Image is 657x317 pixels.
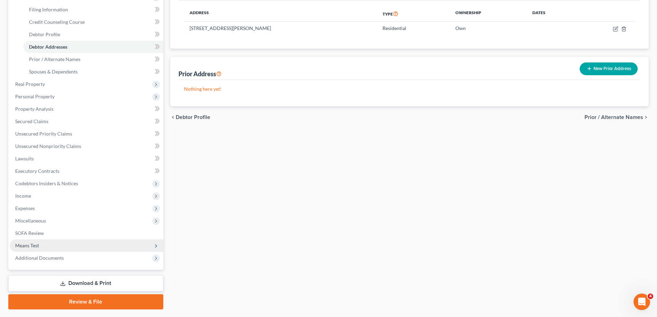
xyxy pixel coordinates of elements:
span: Debtor Profile [176,115,210,120]
span: Property Analysis [15,106,54,112]
span: SOFA Review [15,230,44,236]
a: Debtor Profile [23,28,163,41]
span: Expenses [15,205,35,211]
span: Additional Documents [15,255,64,261]
span: 4 [648,294,653,299]
button: New Prior Address [580,62,638,75]
td: [STREET_ADDRESS][PERSON_NAME] [184,22,377,35]
span: Lawsuits [15,156,34,161]
span: Debtor Addresses [29,44,67,50]
button: chevron_left Debtor Profile [170,115,210,120]
th: Dates [527,6,577,22]
span: Prior / Alternate Names [584,115,643,120]
td: Residential [377,22,450,35]
button: Prior / Alternate Names chevron_right [584,115,649,120]
span: Unsecured Priority Claims [15,131,72,137]
span: Secured Claims [15,118,48,124]
a: Credit Counseling Course [23,16,163,28]
a: Spouses & Dependents [23,66,163,78]
span: Means Test [15,242,39,248]
a: SOFA Review [10,227,163,239]
i: chevron_left [170,115,176,120]
span: Codebtors Insiders & Notices [15,180,78,186]
a: Review & File [8,294,163,309]
span: Prior / Alternate Names [29,56,80,62]
span: Income [15,193,31,199]
a: Executory Contracts [10,165,163,177]
span: Unsecured Nonpriority Claims [15,143,81,149]
a: Lawsuits [10,152,163,165]
span: Filing Information [29,7,68,12]
a: Prior / Alternate Names [23,53,163,66]
th: Address [184,6,377,22]
td: Own [450,22,527,35]
a: Debtor Addresses [23,41,163,53]
span: Real Property [15,81,45,87]
span: Personal Property [15,93,55,99]
span: Credit Counseling Course [29,19,85,25]
iframe: Intercom live chat [634,294,650,310]
th: Ownership [450,6,527,22]
div: Prior Address [178,70,222,78]
th: Type [377,6,450,22]
a: Property Analysis [10,103,163,115]
a: Secured Claims [10,115,163,128]
span: Spouses & Dependents [29,69,78,75]
a: Unsecured Priority Claims [10,128,163,140]
a: Unsecured Nonpriority Claims [10,140,163,152]
i: chevron_right [643,115,649,120]
span: Executory Contracts [15,168,59,174]
p: Nothing here yet! [184,86,635,92]
a: Filing Information [23,3,163,16]
span: Debtor Profile [29,31,60,37]
span: Miscellaneous [15,218,46,224]
a: Download & Print [8,275,163,291]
